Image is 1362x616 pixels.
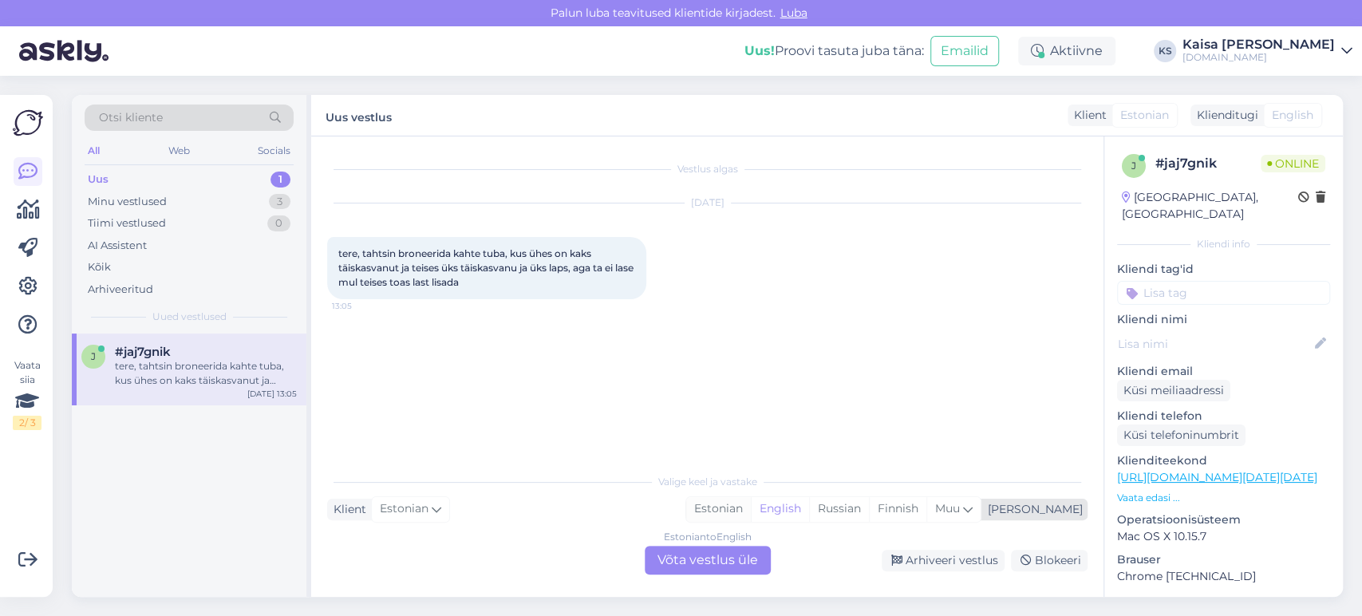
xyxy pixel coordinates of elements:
div: Estonian to English [664,530,752,544]
img: Askly Logo [13,108,43,138]
div: Vestlus algas [327,162,1088,176]
span: #jaj7gnik [115,345,171,359]
span: Luba [776,6,812,20]
div: Russian [809,497,869,521]
div: Kõik [88,259,111,275]
div: Blokeeri [1011,550,1088,571]
div: Proovi tasuta juba täna: [744,41,924,61]
div: AI Assistent [88,238,147,254]
div: [PERSON_NAME] [981,501,1083,518]
span: Uued vestlused [152,310,227,324]
div: Minu vestlused [88,194,167,210]
span: Estonian [380,500,428,518]
input: Lisa nimi [1118,335,1312,353]
div: Kaisa [PERSON_NAME] [1182,38,1335,51]
div: Klienditugi [1190,107,1258,124]
div: Tiimi vestlused [88,215,166,231]
div: # jaj7gnik [1155,154,1261,173]
div: [DATE] [327,195,1088,210]
div: Küsi meiliaadressi [1117,380,1230,401]
div: Socials [255,140,294,161]
div: Valige keel ja vastake [327,475,1088,489]
div: Kliendi info [1117,237,1330,251]
div: Küsi telefoninumbrit [1117,424,1246,446]
button: Emailid [930,36,999,66]
p: Vaata edasi ... [1117,491,1330,505]
div: [DATE] 13:05 [247,388,297,400]
div: [DOMAIN_NAME] [1182,51,1335,64]
div: Arhiveeri vestlus [882,550,1005,571]
div: Web [165,140,193,161]
p: Brauser [1117,551,1330,568]
div: Klient [1068,107,1107,124]
div: Võta vestlus üle [645,546,771,575]
div: [GEOGRAPHIC_DATA], [GEOGRAPHIC_DATA] [1122,189,1298,223]
p: Kliendi email [1117,363,1330,380]
span: Otsi kliente [99,109,163,126]
div: 2 / 3 [13,416,41,430]
div: English [751,497,809,521]
div: Vaata siia [13,358,41,430]
span: tere, tahtsin broneerida kahte tuba, kus ühes on kaks täiskasvanut ja teises üks täiskasvanu ja ü... [338,247,636,288]
label: Uus vestlus [326,105,392,126]
div: Finnish [869,497,926,521]
div: tere, tahtsin broneerida kahte tuba, kus ühes on kaks täiskasvanut ja teises üks täiskasvanu ja ü... [115,359,297,388]
p: Kliendi nimi [1117,311,1330,328]
div: All [85,140,103,161]
p: Klienditeekond [1117,452,1330,469]
p: Kliendi telefon [1117,408,1330,424]
span: j [1131,160,1136,172]
div: Klient [327,501,366,518]
div: 0 [267,215,290,231]
input: Lisa tag [1117,281,1330,305]
p: Mac OS X 10.15.7 [1117,528,1330,545]
a: [URL][DOMAIN_NAME][DATE][DATE] [1117,470,1317,484]
span: English [1272,107,1313,124]
span: Muu [935,501,960,515]
span: j [91,350,96,362]
div: Aktiivne [1018,37,1115,65]
div: Arhiveeritud [88,282,153,298]
div: KS [1154,40,1176,62]
p: Kliendi tag'id [1117,261,1330,278]
span: 13:05 [332,300,392,312]
div: 3 [269,194,290,210]
div: Uus [88,172,109,188]
span: Estonian [1120,107,1169,124]
div: 1 [270,172,290,188]
b: Uus! [744,43,775,58]
span: Online [1261,155,1325,172]
p: Chrome [TECHNICAL_ID] [1117,568,1330,585]
p: Operatsioonisüsteem [1117,511,1330,528]
div: Estonian [686,497,751,521]
a: Kaisa [PERSON_NAME][DOMAIN_NAME] [1182,38,1352,64]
